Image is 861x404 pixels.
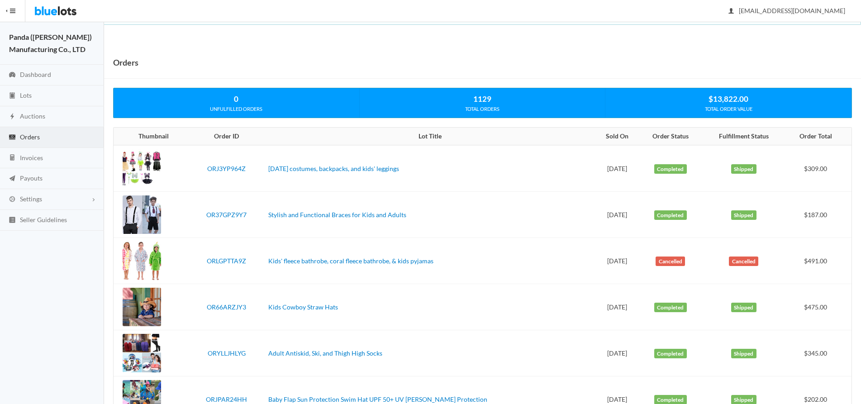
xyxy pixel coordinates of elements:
a: Adult Antiskid, Ski, and Thigh High Socks [268,349,382,357]
td: [DATE] [595,284,638,330]
strong: 1129 [473,94,491,104]
span: Invoices [20,154,43,162]
label: Completed [654,349,687,359]
label: Shipped [731,303,756,313]
span: Settings [20,195,42,203]
ion-icon: clipboard [8,92,17,100]
span: Seller Guidelines [20,216,67,223]
label: Shipped [731,349,756,359]
div: TOTAL ORDERS [360,105,605,113]
span: Auctions [20,112,45,120]
label: Completed [654,303,687,313]
a: [DATE] costumes, backpacks, and kids' leggings [268,165,399,172]
span: [EMAIL_ADDRESS][DOMAIN_NAME] [729,7,845,14]
a: Kids' fleece bathrobe, coral fleece bathrobe, & kids pyjamas [268,257,433,265]
a: ORJPAR24HH [206,395,247,403]
ion-icon: person [727,7,736,16]
th: Lot Title [265,128,595,146]
td: $309.00 [785,145,851,192]
ion-icon: cog [8,195,17,204]
div: TOTAL ORDER VALUE [605,105,851,113]
td: [DATE] [595,238,638,284]
th: Thumbnail [114,128,188,146]
a: OR37GPZ9Y7 [206,211,247,219]
th: Order Total [785,128,851,146]
td: [DATE] [595,330,638,376]
th: Order ID [188,128,265,146]
a: ORYLLJHLYG [208,349,246,357]
a: OR66ARZJY3 [207,303,246,311]
ion-icon: paper plane [8,175,17,183]
div: UNFULFILLED ORDERS [114,105,359,113]
td: $187.00 [785,192,851,238]
label: Cancelled [656,257,685,266]
th: Sold On [595,128,638,146]
span: Lots [20,91,32,99]
span: Payouts [20,174,43,182]
label: Shipped [731,164,756,174]
strong: Panda ([PERSON_NAME]) Manufacturing Co., LTD [9,33,92,53]
ion-icon: list box [8,216,17,225]
th: Order Status [639,128,702,146]
td: $345.00 [785,330,851,376]
strong: $13,822.00 [709,94,748,104]
ion-icon: calculator [8,154,17,162]
span: Dashboard [20,71,51,78]
td: $475.00 [785,284,851,330]
a: Baby Flap Sun Protection Swim Hat UPF 50+ UV [PERSON_NAME] Protection [268,395,487,403]
strong: 0 [234,94,238,104]
a: ORJ3YP964Z [207,165,246,172]
th: Fulfillment Status [702,128,785,146]
ion-icon: speedometer [8,71,17,80]
td: $491.00 [785,238,851,284]
label: Completed [654,210,687,220]
label: Cancelled [729,257,758,266]
h1: Orders [113,56,138,69]
ion-icon: cash [8,133,17,142]
label: Completed [654,164,687,174]
ion-icon: flash [8,113,17,121]
td: [DATE] [595,192,638,238]
span: Orders [20,133,40,141]
a: Stylish and Functional Braces for Kids and Adults [268,211,406,219]
label: Shipped [731,210,756,220]
a: ORLGPTTA9Z [207,257,246,265]
a: Kids Cowboy Straw Hats [268,303,338,311]
td: [DATE] [595,145,638,192]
